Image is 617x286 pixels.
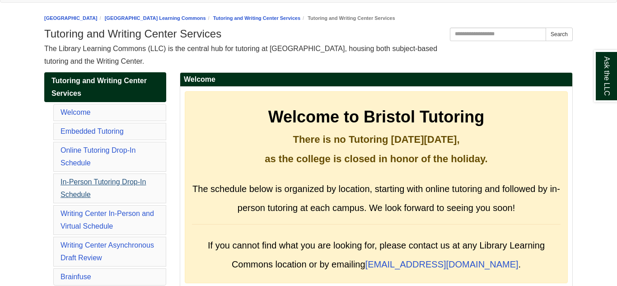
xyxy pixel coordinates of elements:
[365,259,519,269] a: [EMAIL_ADDRESS][DOMAIN_NAME]
[213,15,300,21] a: Tutoring and Writing Center Services
[61,127,124,135] a: Embedded Tutoring
[180,73,572,87] h2: Welcome
[105,15,206,21] a: [GEOGRAPHIC_DATA] Learning Commons
[268,108,485,126] strong: Welcome to Bristol Tutoring
[61,178,146,198] a: In-Person Tutoring Drop-In Schedule
[61,210,154,230] a: Writing Center In-Person and Virtual Schedule
[44,28,573,40] h1: Tutoring and Writing Center Services
[44,72,166,102] a: Tutoring and Writing Center Services
[44,45,437,65] span: The Library Learning Commons (LLC) is the central hub for tutoring at [GEOGRAPHIC_DATA], housing ...
[192,184,560,213] span: The schedule below is organized by location, starting with online tutoring and followed by in-per...
[51,77,147,97] span: Tutoring and Writing Center Services
[546,28,573,41] button: Search
[265,153,487,164] strong: as the college is closed in honor of the holiday.
[61,146,136,167] a: Online Tutoring Drop-In Schedule
[61,273,91,281] a: Brainfuse
[61,108,90,116] a: Welcome
[293,134,459,145] strong: There is no Tutoring [DATE][DATE],
[44,14,573,23] nav: breadcrumb
[61,241,154,262] a: Writing Center Asynchronous Draft Review
[208,240,545,269] span: If you cannot find what you are looking for, please contact us at any Library Learning Commons lo...
[44,15,98,21] a: [GEOGRAPHIC_DATA]
[300,14,395,23] li: Tutoring and Writing Center Services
